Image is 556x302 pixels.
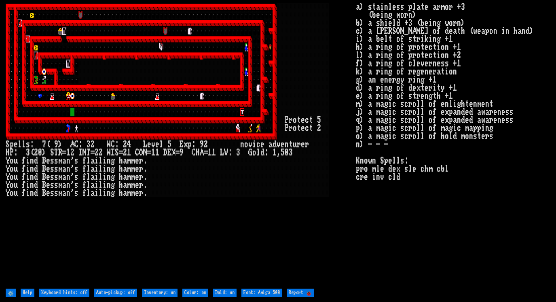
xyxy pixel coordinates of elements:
div: t [289,140,293,149]
div: c [305,124,309,132]
div: e [135,157,139,165]
div: i [103,165,107,173]
div: e [46,173,50,181]
div: n [66,181,70,189]
div: = [62,149,66,157]
div: B [42,165,46,173]
div: l [87,173,91,181]
div: g [111,157,115,165]
div: 5 [281,149,285,157]
div: o [293,116,297,124]
div: S [6,140,10,149]
div: s [54,173,58,181]
div: ' [70,165,74,173]
div: 2 [317,124,321,132]
div: a [268,140,273,149]
div: P [10,149,14,157]
div: l [18,140,22,149]
div: m [131,165,135,173]
div: i [95,165,99,173]
div: g [111,181,115,189]
div: r [139,165,143,173]
div: e [135,165,139,173]
div: l [87,181,91,189]
div: m [131,173,135,181]
div: L [143,140,147,149]
div: r [139,181,143,189]
div: a [62,165,66,173]
div: i [26,157,30,165]
div: f [82,165,87,173]
div: v [277,140,281,149]
div: a [62,173,66,181]
div: n [66,173,70,181]
div: u [14,181,18,189]
div: 3 [289,149,293,157]
div: m [58,173,62,181]
div: m [58,165,62,173]
div: f [82,157,87,165]
div: a [123,165,127,173]
div: ( [30,149,34,157]
stats: a) stainless plate armor +3 (being worn) b) a shield +3 (being worn) c) a [PERSON_NAME] of death ... [356,3,550,287]
div: = [175,149,180,157]
div: d [34,189,38,197]
div: ( [46,140,50,149]
div: h [119,173,123,181]
div: i [103,189,107,197]
div: n [30,165,34,173]
div: i [252,140,256,149]
div: e [147,140,151,149]
div: e [46,189,50,197]
div: o [10,173,14,181]
div: m [127,181,131,189]
div: n [107,157,111,165]
div: n [30,181,34,189]
div: i [95,157,99,165]
div: i [26,189,30,197]
div: ' [70,189,74,197]
div: m [131,181,135,189]
input: Auto-pickup: off [94,289,137,297]
div: s [74,173,78,181]
div: l [99,173,103,181]
div: T [54,149,58,157]
div: l [87,165,91,173]
div: X [171,149,175,157]
div: I [111,149,115,157]
div: r [139,189,143,197]
div: s [74,157,78,165]
div: G [248,149,252,157]
div: l [22,140,26,149]
div: N [143,149,147,157]
div: g [111,173,115,181]
div: n [66,165,70,173]
div: e [135,173,139,181]
div: 1 [155,149,159,157]
div: i [95,173,99,181]
div: a [123,157,127,165]
div: ) [58,140,62,149]
div: ' [70,157,74,165]
div: B [42,181,46,189]
div: l [87,157,91,165]
div: o [10,157,14,165]
div: a [62,181,66,189]
div: e [46,157,50,165]
div: s [74,165,78,173]
div: c [256,140,260,149]
div: 2 [204,140,208,149]
div: C [74,140,78,149]
div: r [139,173,143,181]
div: : [228,149,232,157]
div: P [285,124,289,132]
div: u [14,189,18,197]
div: r [305,140,309,149]
div: Y [6,173,10,181]
div: m [58,181,62,189]
div: 4 [127,140,131,149]
div: I [78,149,82,157]
div: n [107,181,111,189]
div: m [127,157,131,165]
div: o [252,149,256,157]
